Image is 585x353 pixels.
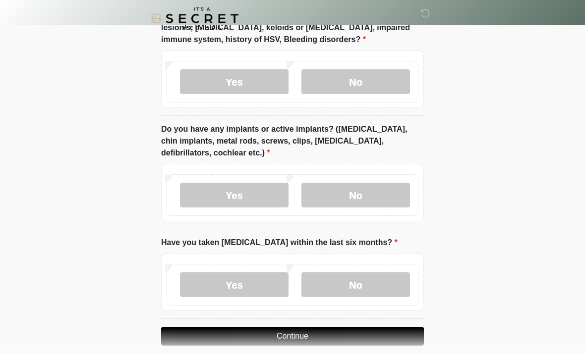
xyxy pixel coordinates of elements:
button: Continue [161,327,424,346]
label: Yes [180,183,289,208]
label: No [301,70,410,95]
label: Yes [180,273,289,298]
img: It's A Secret Med Spa Logo [151,7,238,30]
label: Yes [180,70,289,95]
label: Do you have any implants or active implants? ([MEDICAL_DATA], chin implants, metal rods, screws, ... [161,124,424,159]
label: Have you taken [MEDICAL_DATA] within the last six months? [161,237,398,249]
label: No [301,273,410,298]
label: No [301,183,410,208]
